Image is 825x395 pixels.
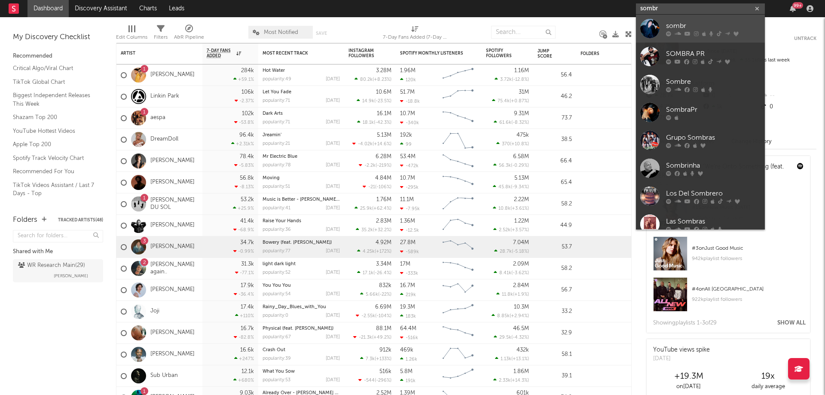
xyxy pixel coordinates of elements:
[263,206,290,211] div: popularity: 41
[116,32,147,43] div: Edit Columns
[647,236,810,277] a: #3onJust Good Music942kplaylist followers
[364,163,376,168] span: -2.2k
[792,2,803,9] div: 99 +
[636,182,765,210] a: Los Del Sombrero
[13,126,95,136] a: YouTube Hottest Videos
[400,163,419,168] div: -472k
[647,277,810,318] a: #4onAll [GEOGRAPHIC_DATA]922kplaylist followers
[499,163,511,168] span: 56.3k
[377,132,391,138] div: 5.13M
[777,320,806,326] button: Show All
[263,176,340,181] div: Moving
[513,261,529,267] div: 2.09M
[376,185,390,190] span: -106 %
[538,156,572,166] div: 66.4
[439,64,477,86] svg: Chart title
[360,206,372,211] span: 25.9k
[358,142,373,147] span: -4.02k
[400,68,416,73] div: 1.96M
[538,113,572,123] div: 73.7
[493,205,529,211] div: ( )
[242,111,254,116] div: 102k
[400,51,464,56] div: Spotify Monthly Listeners
[538,92,572,102] div: 46.2
[263,369,295,374] a: What You Sow
[263,154,340,159] div: Mr Electric Blue
[376,249,390,254] span: +172 %
[636,15,765,43] a: sombr
[326,227,340,232] div: [DATE]
[439,150,477,172] svg: Chart title
[326,77,340,82] div: [DATE]
[263,219,301,224] a: Raise Your Hands
[400,206,420,211] div: -7.95k
[326,270,340,275] div: [DATE]
[13,167,95,176] a: Recommended For You
[360,291,391,297] div: ( )
[263,262,296,266] a: light dark light
[439,86,477,107] svg: Chart title
[366,292,378,297] span: 5.66k
[240,154,254,159] div: 78.4k
[150,286,195,294] a: [PERSON_NAME]
[326,206,340,211] div: [DATE]
[666,104,761,115] div: SombraPr
[235,98,254,104] div: -2.37 %
[240,240,254,245] div: 34.7k
[361,228,373,233] span: 35.2k
[400,89,415,95] div: 51.7M
[636,70,765,98] a: Sombre
[241,89,254,95] div: 106k
[636,3,765,14] input: Search for artists
[263,154,297,159] a: Mr Electric Blue
[234,291,254,297] div: -36.4 %
[495,77,529,82] div: ( )
[513,77,528,82] span: -12.8 %
[375,120,390,125] span: -42.3 %
[666,21,761,31] div: sombr
[514,68,529,73] div: 1.16M
[13,64,95,73] a: Critical Algo/Viral Chart
[692,243,804,254] div: # 3 on Just Good Music
[492,313,529,318] div: ( )
[241,261,254,267] div: 31.3k
[356,227,391,233] div: ( )
[239,132,254,138] div: 96.4k
[516,132,529,138] div: 475k
[400,141,412,147] div: 99
[538,263,572,274] div: 58.2
[400,249,419,254] div: -589k
[363,184,391,190] div: ( )
[512,185,528,190] span: -9.34 %
[326,120,340,125] div: [DATE]
[538,49,559,59] div: Jump Score
[357,270,391,276] div: ( )
[263,111,340,116] div: Dark Arts
[493,162,529,168] div: ( )
[263,163,291,168] div: popularity: 78
[263,240,332,245] a: Bowery (feat. [PERSON_NAME])
[357,98,391,104] div: ( )
[538,285,572,295] div: 56.7
[326,163,340,168] div: [DATE]
[439,172,477,193] svg: Chart title
[356,313,391,318] div: ( )
[13,113,95,122] a: Shazam Top 200
[513,283,529,288] div: 2.84M
[263,283,340,288] div: You You You
[636,126,765,154] a: Grupo Sombras
[794,34,816,43] button: Untrack
[13,77,95,87] a: TikTok Global Chart
[234,162,254,168] div: -5.83 %
[150,179,195,186] a: [PERSON_NAME]
[207,48,234,58] span: 7-Day Fans Added
[326,184,340,189] div: [DATE]
[514,111,529,116] div: 9.31M
[13,140,95,149] a: Apple Top 200
[263,98,290,103] div: popularity: 71
[376,261,391,267] div: 3.34M
[376,218,391,224] div: 2.83M
[376,314,390,318] span: -104 %
[263,219,340,224] div: Raise Your Hands
[363,249,375,254] span: 4.25k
